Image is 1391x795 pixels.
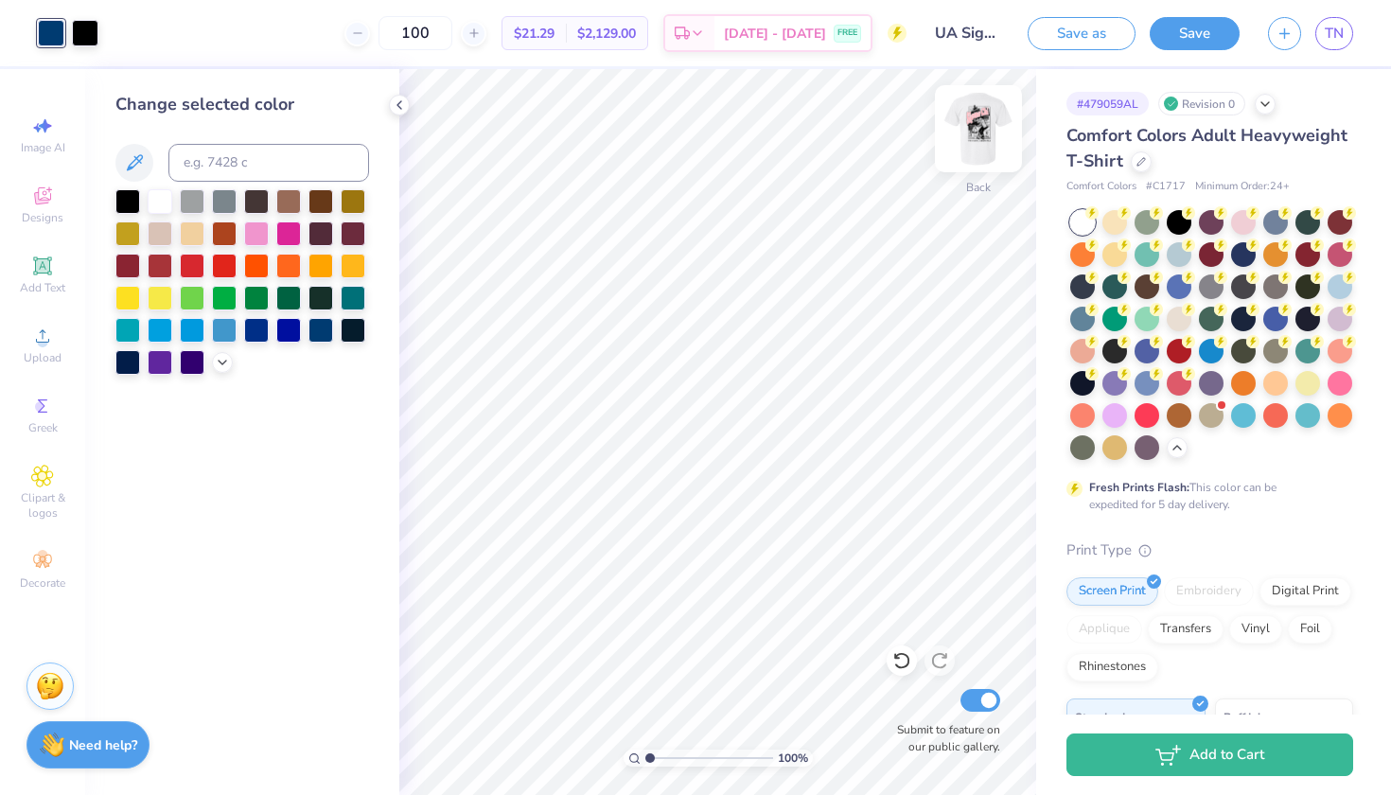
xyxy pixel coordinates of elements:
[1066,615,1142,644] div: Applique
[1195,179,1290,195] span: Minimum Order: 24 +
[1066,124,1347,172] span: Comfort Colors Adult Heavyweight T-Shirt
[28,420,58,435] span: Greek
[22,210,63,225] span: Designs
[941,91,1016,167] img: Back
[1146,179,1186,195] span: # C1717
[69,736,137,754] strong: Need help?
[1066,539,1353,561] div: Print Type
[1315,17,1353,50] a: TN
[1158,92,1245,115] div: Revision 0
[1224,707,1263,727] span: Puff Ink
[1288,615,1332,644] div: Foil
[921,14,1013,52] input: Untitled Design
[837,26,857,40] span: FREE
[1075,707,1125,727] span: Standard
[514,24,555,44] span: $21.29
[21,140,65,155] span: Image AI
[1089,479,1322,513] div: This color can be expedited for 5 day delivery.
[724,24,826,44] span: [DATE] - [DATE]
[1325,23,1344,44] span: TN
[966,179,991,196] div: Back
[1028,17,1136,50] button: Save as
[20,575,65,591] span: Decorate
[1150,17,1240,50] button: Save
[168,144,369,182] input: e.g. 7428 c
[1229,615,1282,644] div: Vinyl
[1259,577,1351,606] div: Digital Print
[887,721,1000,755] label: Submit to feature on our public gallery.
[1066,92,1149,115] div: # 479059AL
[1164,577,1254,606] div: Embroidery
[1148,615,1224,644] div: Transfers
[20,280,65,295] span: Add Text
[577,24,636,44] span: $2,129.00
[1066,577,1158,606] div: Screen Print
[1066,733,1353,776] button: Add to Cart
[778,750,808,767] span: 100 %
[1066,179,1136,195] span: Comfort Colors
[24,350,62,365] span: Upload
[379,16,452,50] input: – –
[115,92,369,117] div: Change selected color
[1066,653,1158,681] div: Rhinestones
[9,490,76,521] span: Clipart & logos
[1089,480,1189,495] strong: Fresh Prints Flash:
